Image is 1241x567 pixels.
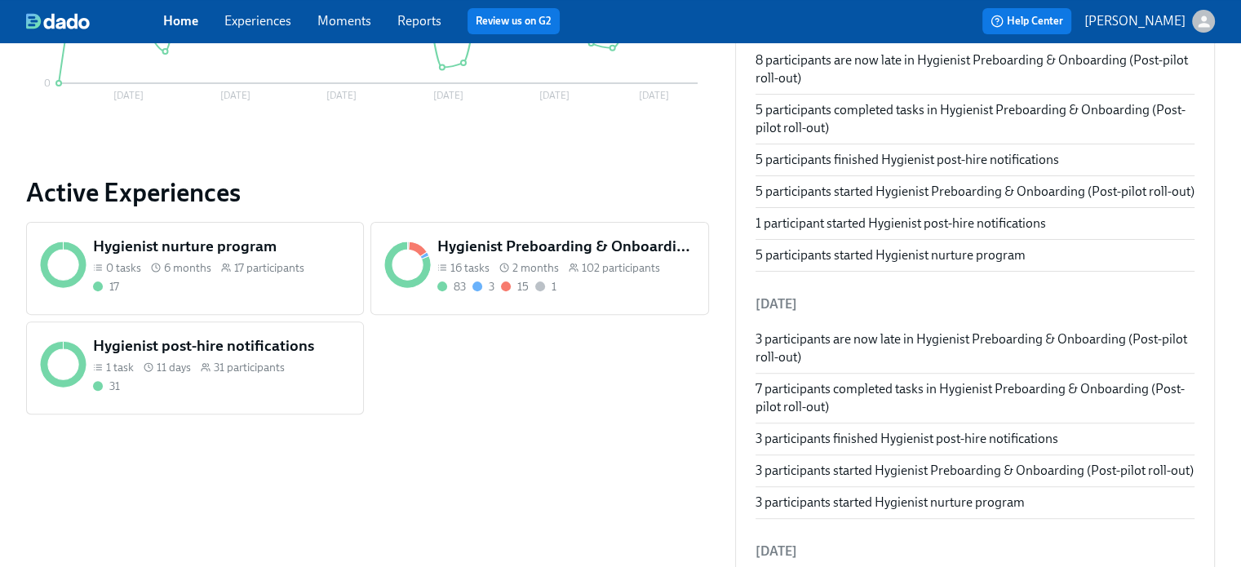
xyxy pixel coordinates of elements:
[756,215,1194,233] div: 1 participant started Hygienist post-hire notifications
[982,8,1071,34] button: Help Center
[468,8,560,34] button: Review us on G2
[26,176,709,209] a: Active Experiences
[552,279,556,295] div: 1
[93,236,351,257] h5: Hygienist nurture program
[44,78,51,89] tspan: 0
[164,260,211,276] span: 6 months
[756,285,1194,324] li: [DATE]
[756,430,1194,448] div: 3 participants finished Hygienist post-hire notifications
[214,360,285,375] span: 31 participants
[397,13,441,29] a: Reports
[433,90,463,101] tspan: [DATE]
[450,260,490,276] span: 16 tasks
[756,330,1194,366] div: 3 participants are now late in Hygienist Preboarding & Onboarding (Post-pilot roll-out)
[639,90,669,101] tspan: [DATE]
[113,90,144,101] tspan: [DATE]
[756,151,1194,169] div: 5 participants finished Hygienist post-hire notifications
[476,13,552,29] a: Review us on G2
[93,279,119,295] div: Completed all due tasks
[106,360,134,375] span: 1 task
[157,360,191,375] span: 11 days
[1084,10,1215,33] button: [PERSON_NAME]
[756,246,1194,264] div: 5 participants started Hygienist nurture program
[109,379,120,394] div: 31
[517,279,529,295] div: 15
[1084,12,1186,30] p: [PERSON_NAME]
[93,379,120,394] div: Completed all due tasks
[106,260,141,276] span: 0 tasks
[756,494,1194,512] div: 3 participants started Hygienist nurture program
[454,279,466,295] div: 83
[26,321,364,414] a: Hygienist post-hire notifications1 task 11 days31 participants31
[756,380,1194,416] div: 7 participants completed tasks in Hygienist Preboarding & Onboarding (Post-pilot roll-out)
[582,260,660,276] span: 102 participants
[109,279,119,295] div: 17
[991,13,1063,29] span: Help Center
[326,90,357,101] tspan: [DATE]
[501,279,529,295] div: With overdue tasks
[512,260,559,276] span: 2 months
[224,13,291,29] a: Experiences
[370,222,708,315] a: Hygienist Preboarding & Onboarding (Post-pilot roll-out)16 tasks 2 months102 participants833151
[489,279,494,295] div: 3
[234,260,304,276] span: 17 participants
[756,51,1194,87] div: 8 participants are now late in Hygienist Preboarding & Onboarding (Post-pilot roll-out)
[535,279,556,295] div: Not started
[437,236,695,257] h5: Hygienist Preboarding & Onboarding (Post-pilot roll-out)
[220,90,250,101] tspan: [DATE]
[756,101,1194,137] div: 5 participants completed tasks in Hygienist Preboarding & Onboarding (Post-pilot roll-out)
[93,335,351,357] h5: Hygienist post-hire notifications
[163,13,198,29] a: Home
[317,13,371,29] a: Moments
[756,183,1194,201] div: 5 participants started Hygienist Preboarding & Onboarding (Post-pilot roll-out)
[756,462,1194,480] div: 3 participants started Hygienist Preboarding & Onboarding (Post-pilot roll-out)
[26,222,364,315] a: Hygienist nurture program0 tasks 6 months17 participants17
[539,90,570,101] tspan: [DATE]
[26,13,90,29] img: dado
[26,13,163,29] a: dado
